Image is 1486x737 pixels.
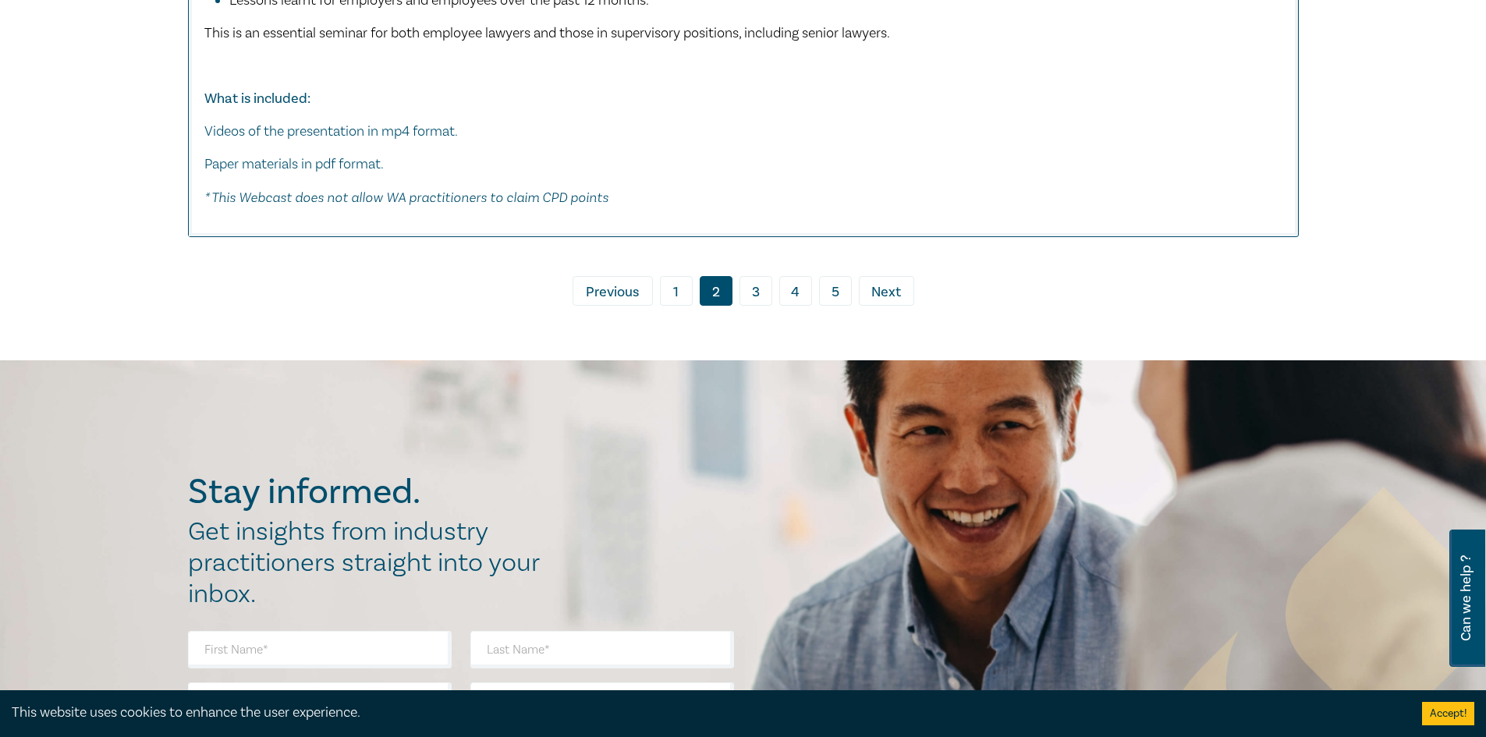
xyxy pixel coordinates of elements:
[1459,539,1474,657] span: Can we help ?
[188,631,452,668] input: First Name*
[859,276,914,306] a: Next
[1422,702,1474,725] button: Accept cookies
[739,276,772,306] a: 3
[586,282,639,303] span: Previous
[188,472,556,512] h2: Stay informed.
[188,682,452,720] input: Email Address*
[779,276,812,306] a: 4
[573,276,653,306] a: Previous
[12,703,1399,723] div: This website uses cookies to enhance the user experience.
[204,90,310,108] strong: What is included:
[204,154,1282,175] p: Paper materials in pdf format.
[204,189,608,205] em: * This Webcast does not allow WA practitioners to claim CPD points
[871,282,901,303] span: Next
[819,276,852,306] a: 5
[470,682,734,720] input: Organisation
[204,24,890,42] span: This is an essential seminar for both employee lawyers and those in supervisory positions, includ...
[204,122,1282,142] p: Videos of the presentation in mp4 format.
[188,516,556,610] h2: Get insights from industry practitioners straight into your inbox.
[470,631,734,668] input: Last Name*
[660,276,693,306] a: 1
[700,276,732,306] a: 2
